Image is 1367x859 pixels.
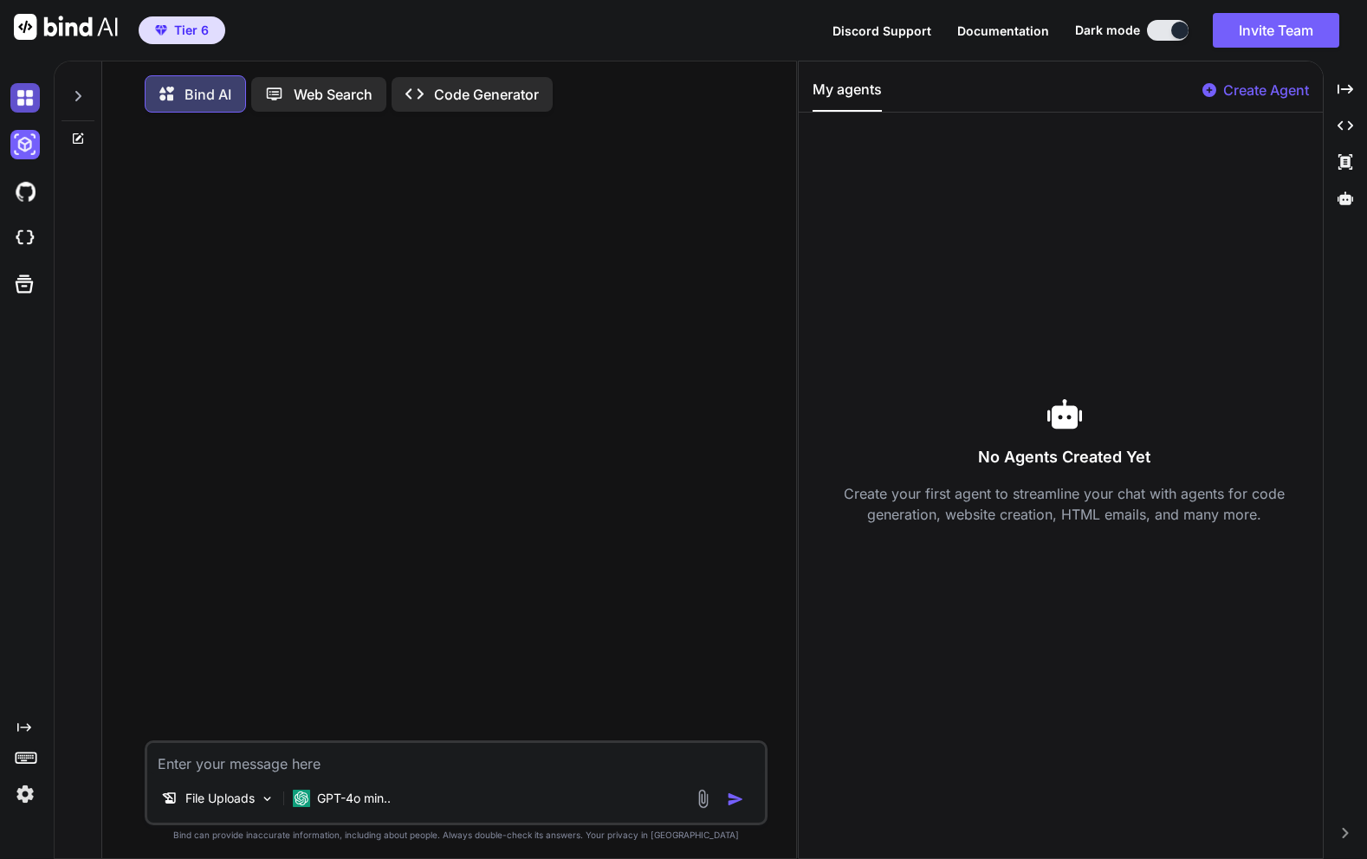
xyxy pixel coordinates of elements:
[813,79,882,112] button: My agents
[294,84,373,105] p: Web Search
[813,483,1315,525] p: Create your first agent to streamline your chat with agents for code generation, website creation...
[174,22,209,39] span: Tier 6
[14,14,118,40] img: Bind AI
[813,445,1315,469] h3: No Agents Created Yet
[10,83,40,113] img: darkChat
[693,789,713,809] img: attachment
[833,22,931,40] button: Discord Support
[1223,80,1309,100] p: Create Agent
[10,223,40,253] img: cloudideIcon
[185,84,231,105] p: Bind AI
[957,23,1049,38] span: Documentation
[10,779,40,809] img: settings
[833,23,931,38] span: Discord Support
[10,130,40,159] img: darkAi-studio
[10,177,40,206] img: githubDark
[434,84,539,105] p: Code Generator
[145,829,768,842] p: Bind can provide inaccurate information, including about people. Always double-check its answers....
[727,791,744,808] img: icon
[139,16,225,44] button: premiumTier 6
[957,22,1049,40] button: Documentation
[185,790,255,807] p: File Uploads
[293,790,310,807] img: GPT-4o mini
[317,790,391,807] p: GPT-4o min..
[260,791,275,806] img: Pick Models
[155,25,167,36] img: premium
[1075,22,1140,39] span: Dark mode
[1213,13,1339,48] button: Invite Team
